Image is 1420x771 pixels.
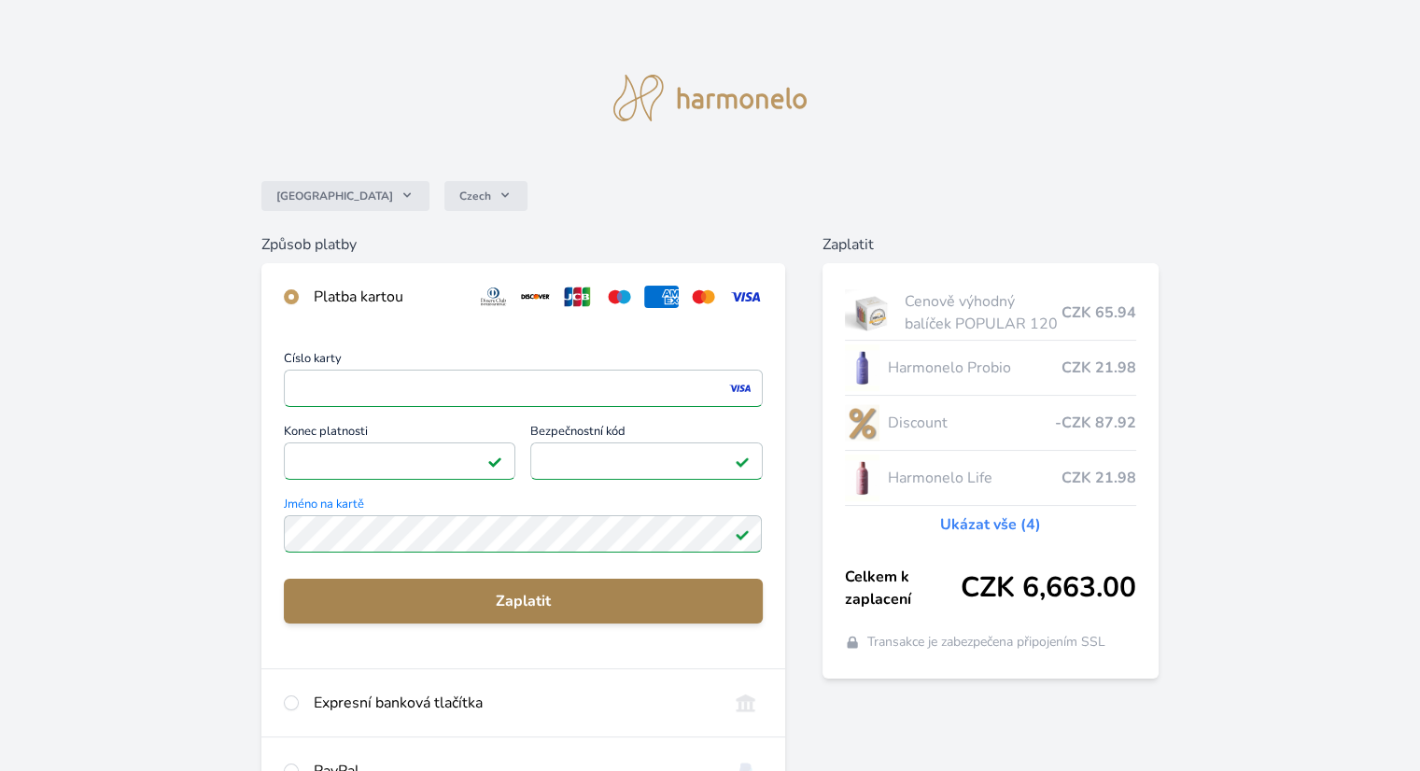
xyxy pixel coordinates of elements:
[292,375,753,401] iframe: Iframe pro číslo karty
[1055,412,1136,434] span: -CZK 87.92
[867,633,1105,652] span: Transakce je zabezpečena připojením SSL
[1061,301,1136,324] span: CZK 65.94
[459,189,491,203] span: Czech
[530,426,762,442] span: Bezpečnostní kód
[314,286,461,308] div: Platba kartou
[845,289,898,336] img: popular.jpg
[845,455,880,501] img: CLEAN_LIFE_se_stinem_x-lo.jpg
[314,692,712,714] div: Expresní banková tlačítka
[728,692,763,714] img: onlineBanking_CZ.svg
[822,233,1159,256] h6: Zaplatit
[728,286,763,308] img: visa.svg
[845,400,880,446] img: discount-lo.png
[961,571,1136,605] span: CZK 6,663.00
[284,498,762,515] span: Jméno na kartě
[284,515,762,553] input: Jméno na kartěPlatné pole
[261,181,429,211] button: [GEOGRAPHIC_DATA]
[644,286,679,308] img: amex.svg
[476,286,511,308] img: diners.svg
[539,448,753,474] iframe: Iframe pro bezpečnostní kód
[1061,467,1136,489] span: CZK 21.98
[727,380,752,397] img: visa
[940,513,1041,536] a: Ukázat vše (4)
[735,526,750,541] img: Platné pole
[284,579,762,624] button: Zaplatit
[887,412,1054,434] span: Discount
[845,344,880,391] img: CLEAN_PROBIO_se_stinem_x-lo.jpg
[887,357,1061,379] span: Harmonelo Probio
[284,353,762,370] span: Číslo karty
[276,189,393,203] span: [GEOGRAPHIC_DATA]
[284,426,515,442] span: Konec platnosti
[887,467,1061,489] span: Harmonelo Life
[560,286,595,308] img: jcb.svg
[518,286,553,308] img: discover.svg
[1061,357,1136,379] span: CZK 21.98
[905,290,1061,335] span: Cenově výhodný balíček POPULAR 120
[845,566,961,610] span: Celkem k zaplacení
[444,181,527,211] button: Czech
[261,233,784,256] h6: Způsob platby
[613,75,808,121] img: logo.svg
[686,286,721,308] img: mc.svg
[602,286,637,308] img: maestro.svg
[735,454,750,469] img: Platné pole
[292,448,507,474] iframe: Iframe pro datum vypršení platnosti
[487,454,502,469] img: Platné pole
[299,590,747,612] span: Zaplatit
